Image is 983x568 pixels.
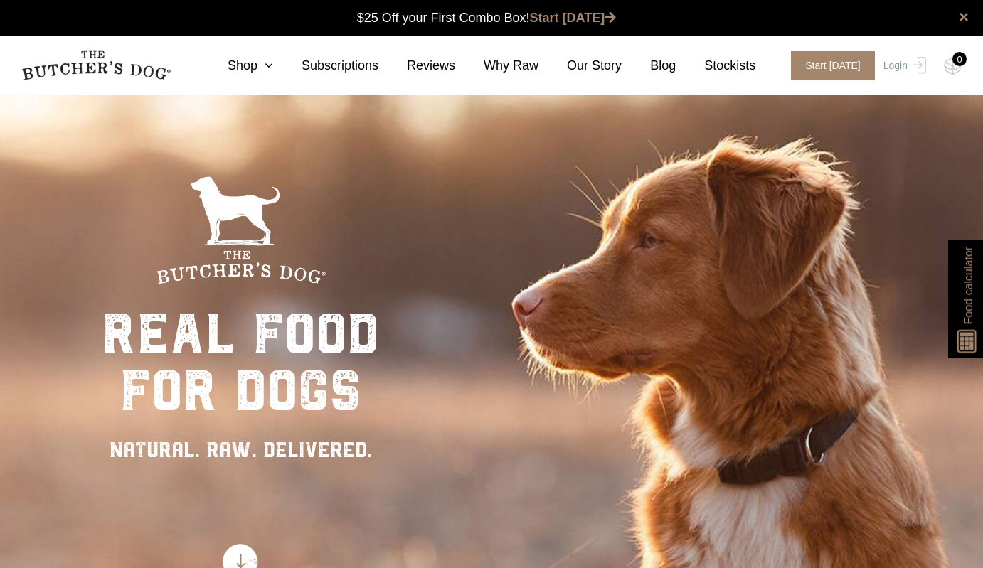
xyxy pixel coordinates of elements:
a: Stockists [676,56,755,75]
a: close [959,9,969,26]
div: real food for dogs [102,306,379,419]
a: Start [DATE] [777,51,880,80]
div: 0 [952,52,967,66]
span: Food calculator [960,247,977,324]
a: Login [880,51,926,80]
a: Reviews [378,56,455,75]
a: Our Story [538,56,622,75]
a: Why Raw [455,56,538,75]
a: Subscriptions [273,56,378,75]
img: TBD_Cart-Empty.png [944,57,962,75]
span: Start [DATE] [791,51,875,80]
a: Start [DATE] [530,11,617,25]
a: Shop [199,56,273,75]
div: NATURAL. RAW. DELIVERED. [102,434,379,466]
a: Blog [622,56,676,75]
